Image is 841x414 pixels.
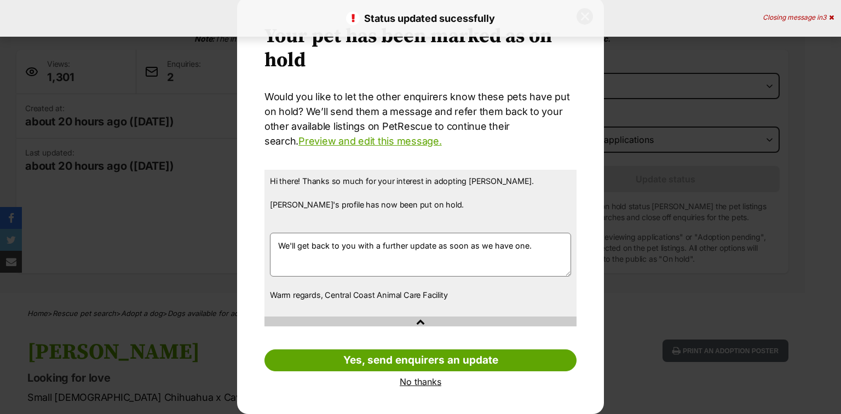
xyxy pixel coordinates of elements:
span: 3 [822,13,826,21]
a: No thanks [264,377,577,387]
a: Yes, send enquirers an update [264,349,577,371]
p: Would you like to let the other enquirers know these pets have put on hold? We’ll send them a mes... [264,89,577,148]
p: Status updated sucessfully [11,11,830,26]
a: Preview and edit this message. [298,135,441,147]
textarea: We'll get back to you with a further update as soon as we have one. [270,233,571,277]
div: Closing message in [763,14,834,21]
p: Hi there! Thanks so much for your interest in adopting [PERSON_NAME]. [PERSON_NAME]'s profile has... [270,175,571,222]
h2: Your pet has been marked as on hold [264,25,577,73]
p: Warm regards, Central Coast Animal Care Facility [270,289,571,301]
